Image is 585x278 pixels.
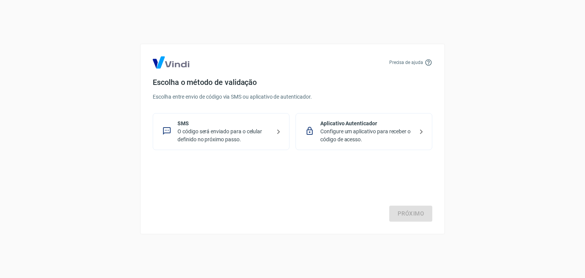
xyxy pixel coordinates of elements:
p: Precisa de ajuda [389,59,423,66]
p: SMS [177,120,271,128]
h4: Escolha o método de validação [153,78,432,87]
div: Aplicativo AutenticadorConfigure um aplicativo para receber o código de acesso. [296,113,432,150]
p: O código será enviado para o celular definido no próximo passo. [177,128,271,144]
div: SMSO código será enviado para o celular definido no próximo passo. [153,113,289,150]
p: Escolha entre envio de código via SMS ou aplicativo de autenticador. [153,93,432,101]
p: Aplicativo Autenticador [320,120,414,128]
p: Configure um aplicativo para receber o código de acesso. [320,128,414,144]
img: Logo Vind [153,56,189,69]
